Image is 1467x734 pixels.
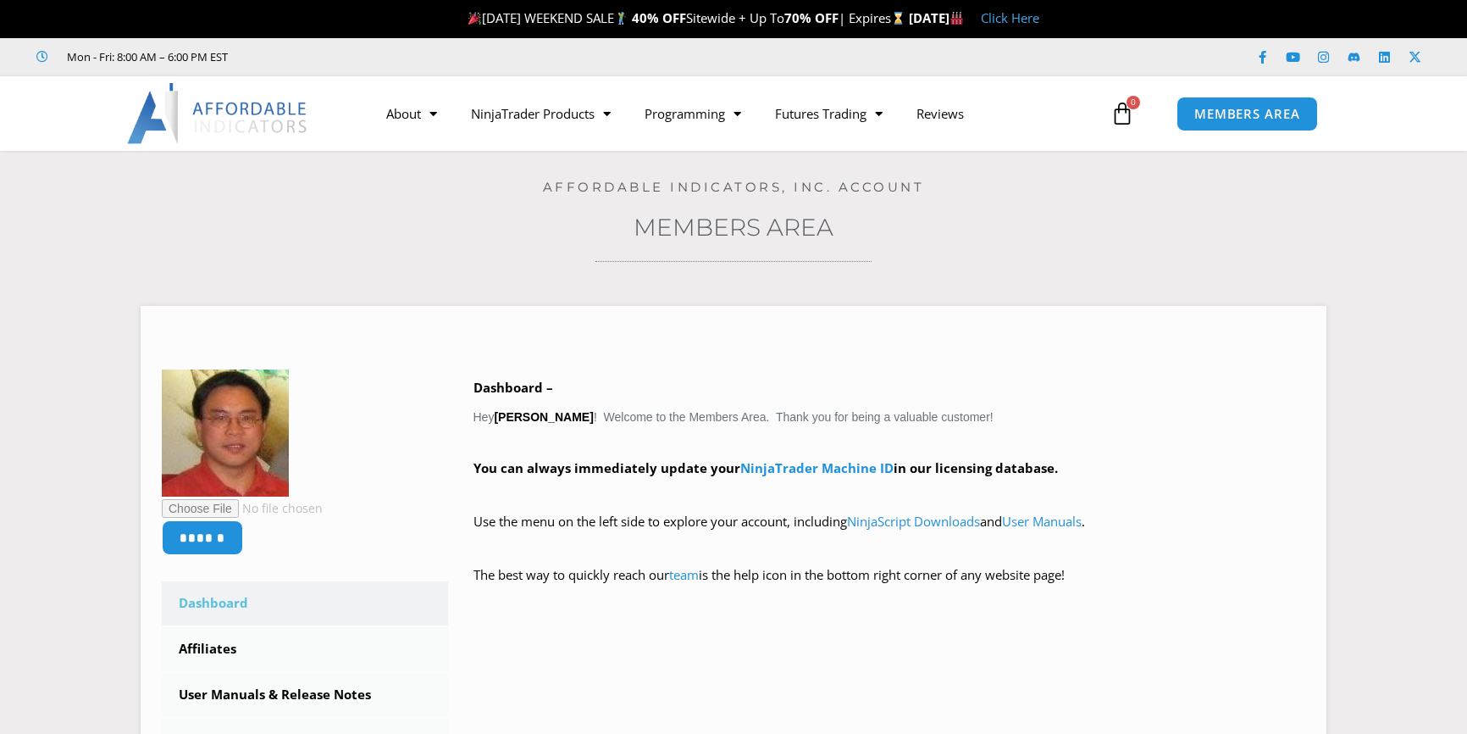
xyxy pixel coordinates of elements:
span: [DATE] WEEKEND SALE Sitewide + Up To | Expires [464,9,909,26]
a: MEMBERS AREA [1176,97,1318,131]
span: MEMBERS AREA [1194,108,1300,120]
b: Dashboard – [473,379,553,396]
p: Use the menu on the left side to explore your account, including and . [473,510,1306,558]
a: Reviews [900,94,981,133]
a: About [369,94,454,133]
a: team [669,566,699,583]
a: Futures Trading [758,94,900,133]
a: Programming [628,94,758,133]
a: NinjaScript Downloads [847,513,980,530]
img: LogoAI | Affordable Indicators – NinjaTrader [127,83,309,144]
a: User Manuals [1002,513,1082,530]
img: ⌛ [892,12,905,25]
a: NinjaTrader Products [454,94,628,133]
a: 0 [1085,89,1160,138]
img: 🏭 [950,12,963,25]
strong: You can always immediately update your in our licensing database. [473,459,1058,476]
a: Click Here [981,9,1039,26]
a: Members Area [634,213,833,242]
strong: [DATE] [909,9,964,26]
nav: Menu [369,94,1106,133]
span: 0 [1127,96,1140,109]
a: Affordable Indicators, Inc. Account [543,179,925,195]
span: Mon - Fri: 8:00 AM – 6:00 PM EST [63,47,228,67]
strong: 70% OFF [784,9,839,26]
img: 🎉 [468,12,481,25]
iframe: Customer reviews powered by Trustpilot [252,48,506,65]
a: NinjaTrader Machine ID [740,459,894,476]
strong: 40% OFF [632,9,686,26]
img: cebd87f28fbf1a4479525a40c94b39711ad5f6a2dc239e19c29f15d3a7155483 [162,370,289,497]
div: Hey ! Welcome to the Members Area. Thank you for being a valuable customer! [473,376,1306,611]
p: The best way to quickly reach our is the help icon in the bottom right corner of any website page! [473,564,1306,611]
a: Affiliates [162,627,448,671]
strong: [PERSON_NAME] [494,410,593,424]
a: User Manuals & Release Notes [162,673,448,717]
a: Dashboard [162,581,448,626]
img: 🏌️‍♂️ [615,12,628,25]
